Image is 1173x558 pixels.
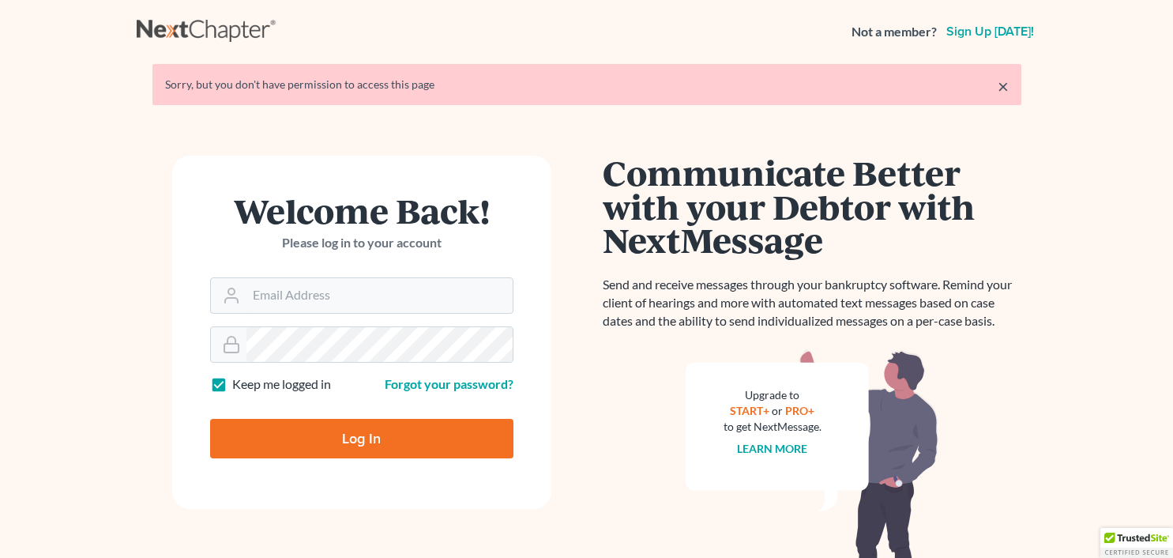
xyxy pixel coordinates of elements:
[210,234,513,252] p: Please log in to your account
[737,442,807,455] a: Learn more
[1100,528,1173,558] div: TrustedSite Certified
[210,419,513,458] input: Log In
[852,23,937,41] strong: Not a member?
[603,276,1021,330] p: Send and receive messages through your bankruptcy software. Remind your client of hearings and mo...
[165,77,1009,92] div: Sorry, but you don't have permission to access this page
[724,387,821,403] div: Upgrade to
[730,404,769,417] a: START+
[724,419,821,435] div: to get NextMessage.
[385,376,513,391] a: Forgot your password?
[603,156,1021,257] h1: Communicate Better with your Debtor with NextMessage
[210,194,513,228] h1: Welcome Back!
[998,77,1009,96] a: ×
[246,278,513,313] input: Email Address
[232,375,331,394] label: Keep me logged in
[785,404,814,417] a: PRO+
[943,25,1037,38] a: Sign up [DATE]!
[772,404,783,417] span: or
